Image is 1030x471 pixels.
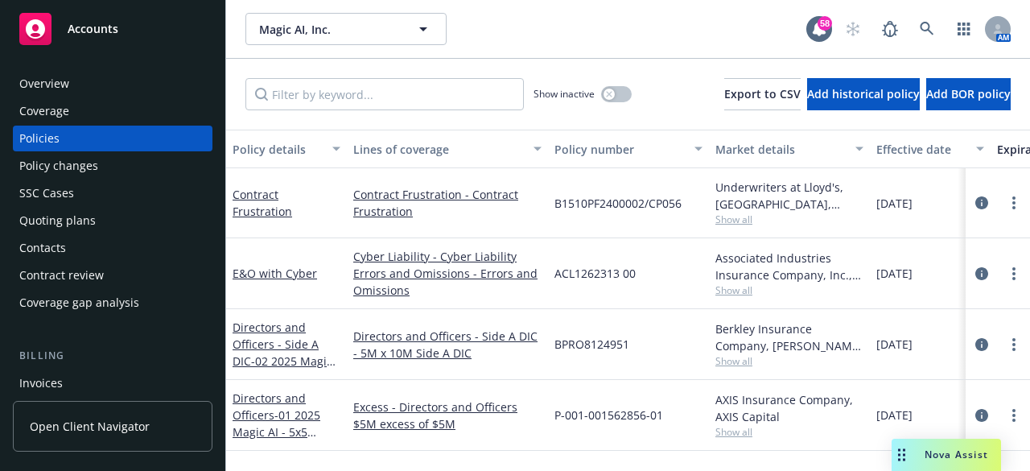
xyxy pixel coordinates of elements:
[13,126,212,151] a: Policies
[926,78,1011,110] button: Add BOR policy
[19,180,74,206] div: SSC Cases
[1004,335,1024,354] a: more
[715,141,846,158] div: Market details
[724,86,801,101] span: Export to CSV
[30,418,150,435] span: Open Client Navigator
[13,98,212,124] a: Coverage
[19,208,96,233] div: Quoting plans
[1004,193,1024,213] a: more
[233,320,332,403] a: Directors and Officers - Side A DIC
[19,370,63,396] div: Invoices
[876,407,913,423] span: [DATE]
[233,353,336,403] span: - 02 2025 Magic AI - 5x10 [PERSON_NAME]
[226,130,347,168] button: Policy details
[353,186,542,220] a: Contract Frustration - Contract Frustration
[13,262,212,288] a: Contract review
[972,193,991,213] a: circleInformation
[13,290,212,316] a: Coverage gap analysis
[876,336,913,353] span: [DATE]
[715,354,863,368] span: Show all
[19,153,98,179] div: Policy changes
[709,130,870,168] button: Market details
[926,86,1011,101] span: Add BOR policy
[19,71,69,97] div: Overview
[715,320,863,354] div: Berkley Insurance Company, [PERSON_NAME] Corporation
[818,16,832,31] div: 58
[245,78,524,110] input: Filter by keyword...
[554,336,629,353] span: BPRO8124951
[13,153,212,179] a: Policy changes
[13,370,212,396] a: Invoices
[353,265,542,299] a: Errors and Omissions - Errors and Omissions
[724,78,801,110] button: Export to CSV
[233,187,292,219] a: Contract Frustration
[715,283,863,297] span: Show all
[548,130,709,168] button: Policy number
[715,250,863,283] div: Associated Industries Insurance Company, Inc., AmTrust Financial Services, RT Specialty Insurance...
[715,179,863,213] div: Underwriters at Lloyd's, [GEOGRAPHIC_DATA], [PERSON_NAME] of [GEOGRAPHIC_DATA], RT Specialty Insu...
[353,328,542,362] a: Directors and Officers - Side A DIC - 5M x 10M Side A DIC
[233,407,320,457] span: - 01 2025 Magic AI - 5x5 Binder - Axis
[948,13,980,45] a: Switch app
[245,13,447,45] button: Magic AI, Inc.
[870,130,991,168] button: Effective date
[554,141,685,158] div: Policy number
[233,266,317,281] a: E&O with Cyber
[874,13,906,45] a: Report a Bug
[972,406,991,425] a: circleInformation
[554,195,682,212] span: B1510PF2400002/CP056
[1004,264,1024,283] a: more
[892,439,1001,471] button: Nova Assist
[876,195,913,212] span: [DATE]
[972,335,991,354] a: circleInformation
[353,141,524,158] div: Lines of coverage
[972,264,991,283] a: circleInformation
[715,425,863,439] span: Show all
[876,141,966,158] div: Effective date
[68,23,118,35] span: Accounts
[19,235,66,261] div: Contacts
[233,390,320,457] a: Directors and Officers
[13,348,212,364] div: Billing
[554,265,636,282] span: ACL1262313 00
[19,290,139,316] div: Coverage gap analysis
[715,391,863,425] div: AXIS Insurance Company, AXIS Capital
[259,21,398,38] span: Magic AI, Inc.
[347,130,548,168] button: Lines of coverage
[715,213,863,226] span: Show all
[534,87,595,101] span: Show inactive
[892,439,912,471] div: Drag to move
[353,399,542,432] a: Excess - Directors and Officers $5M excess of $5M
[911,13,943,45] a: Search
[13,208,212,233] a: Quoting plans
[19,98,69,124] div: Coverage
[19,262,104,288] div: Contract review
[554,407,663,423] span: P-001-001562856-01
[925,448,988,461] span: Nova Assist
[837,13,869,45] a: Start snowing
[13,6,212,52] a: Accounts
[1004,406,1024,425] a: more
[353,248,542,265] a: Cyber Liability - Cyber Liability
[233,141,323,158] div: Policy details
[807,86,920,101] span: Add historical policy
[19,126,60,151] div: Policies
[13,235,212,261] a: Contacts
[13,71,212,97] a: Overview
[13,180,212,206] a: SSC Cases
[807,78,920,110] button: Add historical policy
[876,265,913,282] span: [DATE]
